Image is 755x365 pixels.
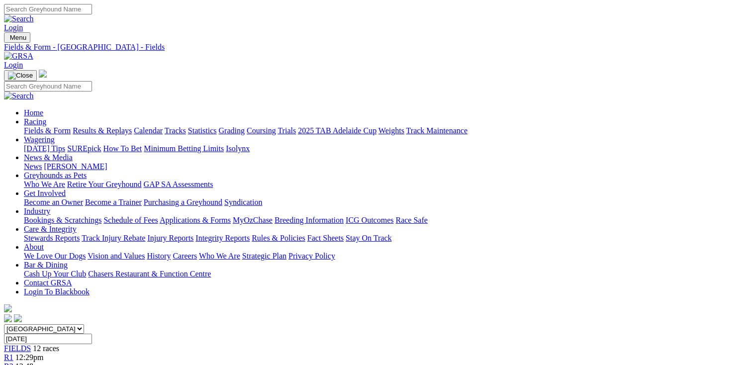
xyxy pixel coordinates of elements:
[14,314,22,322] img: twitter.svg
[88,252,145,260] a: Vision and Values
[24,198,751,207] div: Get Involved
[24,243,44,251] a: About
[298,126,377,135] a: 2025 TAB Adelaide Cup
[24,270,86,278] a: Cash Up Your Club
[24,180,751,189] div: Greyhounds as Pets
[24,162,42,171] a: News
[4,61,23,69] a: Login
[406,126,468,135] a: Track Maintenance
[24,225,77,233] a: Care & Integrity
[219,126,245,135] a: Grading
[24,126,71,135] a: Fields & Form
[8,72,33,80] img: Close
[242,252,286,260] a: Strategic Plan
[346,216,393,224] a: ICG Outcomes
[307,234,344,242] a: Fact Sheets
[103,144,142,153] a: How To Bet
[33,344,59,353] span: 12 races
[4,4,92,14] input: Search
[4,91,34,100] img: Search
[24,171,87,180] a: Greyhounds as Pets
[24,216,751,225] div: Industry
[24,234,80,242] a: Stewards Reports
[278,126,296,135] a: Trials
[275,216,344,224] a: Breeding Information
[24,261,68,269] a: Bar & Dining
[24,198,83,206] a: Become an Owner
[4,353,13,362] a: R1
[233,216,273,224] a: MyOzChase
[24,144,751,153] div: Wagering
[224,198,262,206] a: Syndication
[24,144,65,153] a: [DATE] Tips
[82,234,145,242] a: Track Injury Rebate
[24,207,50,215] a: Industry
[173,252,197,260] a: Careers
[147,234,193,242] a: Injury Reports
[24,108,43,117] a: Home
[39,70,47,78] img: logo-grsa-white.png
[288,252,335,260] a: Privacy Policy
[24,270,751,278] div: Bar & Dining
[346,234,391,242] a: Stay On Track
[73,126,132,135] a: Results & Replays
[188,126,217,135] a: Statistics
[88,270,211,278] a: Chasers Restaurant & Function Centre
[24,189,66,197] a: Get Involved
[24,135,55,144] a: Wagering
[24,117,46,126] a: Racing
[4,52,33,61] img: GRSA
[4,43,751,52] a: Fields & Form - [GEOGRAPHIC_DATA] - Fields
[24,216,101,224] a: Bookings & Scratchings
[378,126,404,135] a: Weights
[24,162,751,171] div: News & Media
[144,180,213,188] a: GAP SA Assessments
[134,126,163,135] a: Calendar
[4,314,12,322] img: facebook.svg
[252,234,305,242] a: Rules & Policies
[15,353,44,362] span: 12:29pm
[165,126,186,135] a: Tracks
[4,334,92,344] input: Select date
[4,32,30,43] button: Toggle navigation
[226,144,250,153] a: Isolynx
[24,287,90,296] a: Login To Blackbook
[147,252,171,260] a: History
[24,180,65,188] a: Who We Are
[4,304,12,312] img: logo-grsa-white.png
[85,198,142,206] a: Become a Trainer
[103,216,158,224] a: Schedule of Fees
[67,180,142,188] a: Retire Your Greyhound
[199,252,240,260] a: Who We Are
[4,70,37,81] button: Toggle navigation
[24,153,73,162] a: News & Media
[160,216,231,224] a: Applications & Forms
[4,23,23,32] a: Login
[144,198,222,206] a: Purchasing a Greyhound
[24,234,751,243] div: Care & Integrity
[4,14,34,23] img: Search
[67,144,101,153] a: SUREpick
[144,144,224,153] a: Minimum Betting Limits
[247,126,276,135] a: Coursing
[395,216,427,224] a: Race Safe
[4,81,92,91] input: Search
[4,344,31,353] a: FIELDS
[24,278,72,287] a: Contact GRSA
[195,234,250,242] a: Integrity Reports
[44,162,107,171] a: [PERSON_NAME]
[24,126,751,135] div: Racing
[24,252,86,260] a: We Love Our Dogs
[10,34,26,41] span: Menu
[24,252,751,261] div: About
